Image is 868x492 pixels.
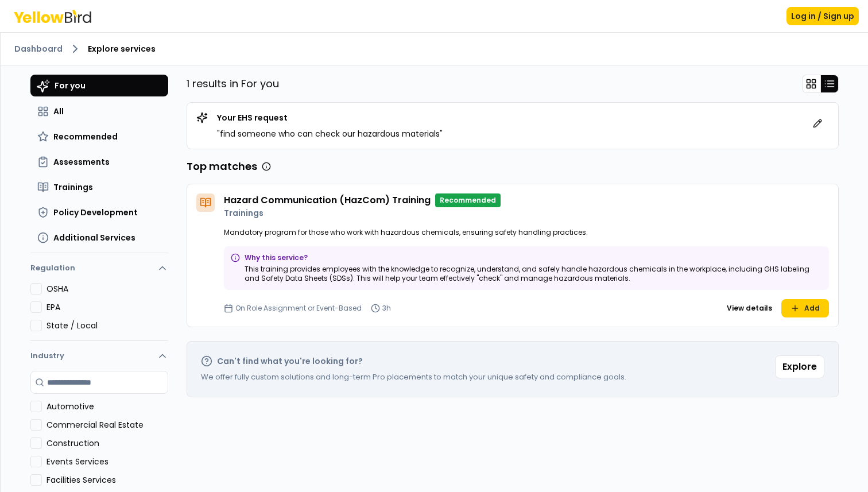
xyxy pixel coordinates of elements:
span: Trainings [53,181,93,193]
button: Explore [775,355,824,378]
button: For you [30,75,168,96]
button: Trainings [30,177,168,197]
label: Facilities Services [46,474,168,486]
button: Assessments [30,152,168,172]
p: Recommended [435,193,501,207]
label: EPA [46,301,168,313]
span: Assessments [53,156,110,168]
h2: Can't find what you're looking for? [217,355,363,367]
p: 1 results in For you [187,76,279,92]
p: Mandatory program for those who work with hazardous chemicals, ensuring safety handling practices. [224,228,829,237]
button: Additional Services [30,227,168,248]
span: All [53,106,64,117]
label: Events Services [46,456,168,467]
p: Why this service? [245,253,822,262]
button: Recommended [30,126,168,147]
a: Dashboard [14,43,63,55]
label: Construction [46,437,168,449]
p: 3h [382,304,391,313]
p: This training provides employees with the knowledge to recognize, understand, and safely handle h... [245,265,822,283]
span: Recommended [53,131,118,142]
button: View details [722,299,777,317]
p: " find someone who can check our hazardous materials " [217,128,443,140]
p: On Role Assignment or Event-Based [235,304,362,313]
p: We offer fully custom solutions and long-term Pro placements to match your unique safety and comp... [201,371,626,383]
label: OSHA [46,283,168,295]
label: State / Local [46,320,168,331]
h4: Hazard Communication (HazCom) Training [224,193,431,207]
button: Add [781,299,829,317]
span: Additional Services [53,232,135,243]
h3: Top matches [187,158,257,175]
span: Explore services [88,43,156,55]
button: Policy Development [30,202,168,223]
nav: breadcrumb [14,42,854,56]
div: Regulation [30,283,168,340]
p: Your EHS request [217,112,443,123]
label: Automotive [46,401,168,412]
button: All [30,101,168,122]
label: Commercial Real Estate [46,419,168,431]
p: Trainings [224,207,829,219]
button: Regulation [30,258,168,283]
span: Policy Development [53,207,138,218]
button: Industry [30,341,168,371]
button: Log in / Sign up [786,7,859,25]
span: For you [55,80,86,91]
